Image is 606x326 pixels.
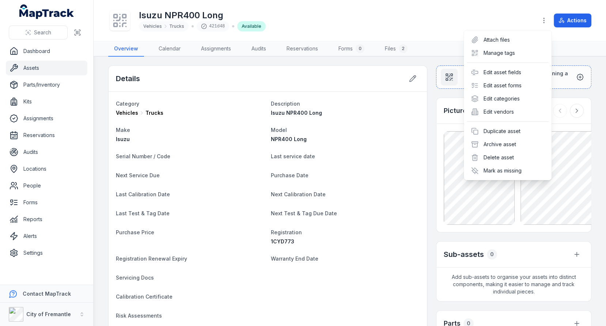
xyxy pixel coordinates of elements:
div: Edit asset fields [467,66,549,79]
div: Edit vendors [467,105,549,118]
div: Delete asset [467,151,549,164]
div: Edit asset forms [467,79,549,92]
div: Duplicate asset [467,125,549,138]
div: Manage tags [467,46,549,60]
div: Mark as missing [467,164,549,177]
div: Attach files [467,33,549,46]
div: Edit categories [467,92,549,105]
div: Archive asset [467,138,549,151]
